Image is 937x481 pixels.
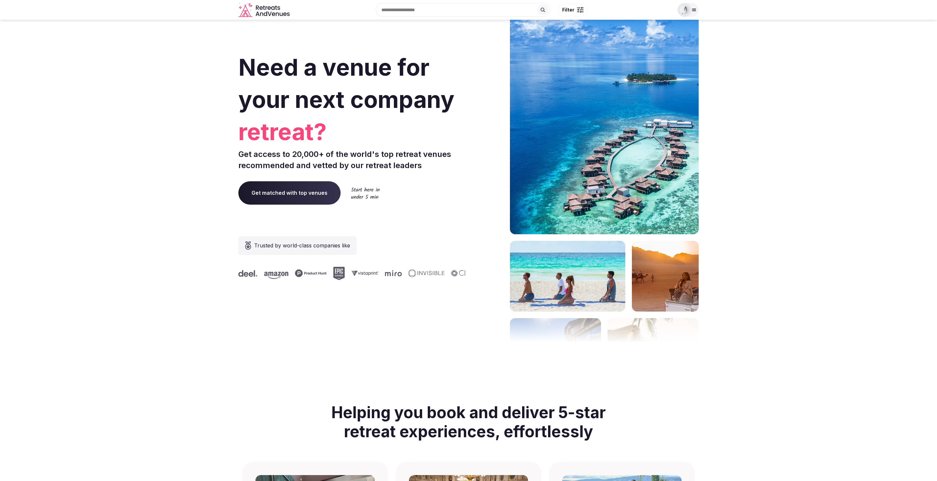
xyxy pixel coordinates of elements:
img: Alexa Bustamante [680,5,689,14]
span: Trusted by world-class companies like [254,241,350,249]
span: retreat? [238,116,466,148]
p: Get access to 20,000+ of the world's top retreat venues recommended and vetted by our retreat lea... [238,149,466,171]
svg: Miro company logo [370,270,386,276]
button: Filter [558,4,588,16]
a: Get matched with top venues [238,181,341,204]
a: Visit the homepage [238,3,291,17]
svg: Invisible company logo [393,269,429,277]
svg: Deel company logo [223,270,242,277]
span: Filter [562,7,574,13]
h2: Helping you book and deliver 5-star retreat experiences, effortlessly [321,395,616,449]
span: Need a venue for your next company [238,53,454,114]
svg: Vistaprint company logo [336,270,363,276]
img: woman sitting in back of truck with camels [632,241,699,312]
img: Start here in under 5 min [351,187,380,199]
svg: Retreats and Venues company logo [238,3,291,17]
svg: Epic Games company logo [318,267,329,280]
img: yoga on tropical beach [510,241,625,312]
